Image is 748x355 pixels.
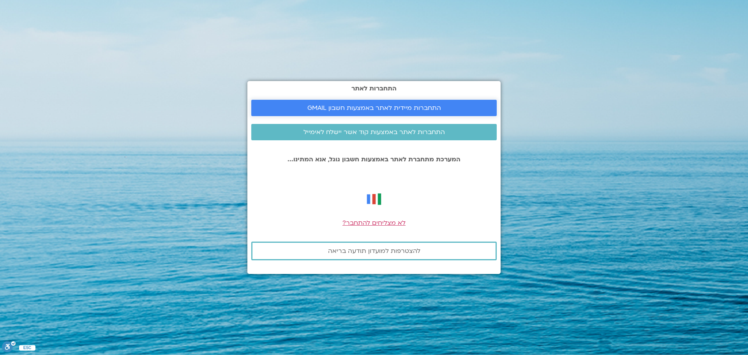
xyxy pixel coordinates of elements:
[307,104,441,111] span: התחברות מיידית לאתר באמצעות חשבון GMAIL
[328,247,420,254] span: להצטרפות למועדון תודעה בריאה
[251,100,497,116] a: התחברות מיידית לאתר באמצעות חשבון GMAIL
[342,219,406,227] a: לא מצליחים להתחבר?
[251,85,497,92] h2: התחברות לאתר
[251,124,497,140] a: התחברות לאתר באמצעות קוד אשר יישלח לאימייל
[251,242,497,260] a: להצטרפות למועדון תודעה בריאה
[251,156,497,163] p: המערכת מתחברת לאתר באמצעות חשבון גוגל, אנא המתינו...
[303,129,445,136] span: התחברות לאתר באמצעות קוד אשר יישלח לאימייל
